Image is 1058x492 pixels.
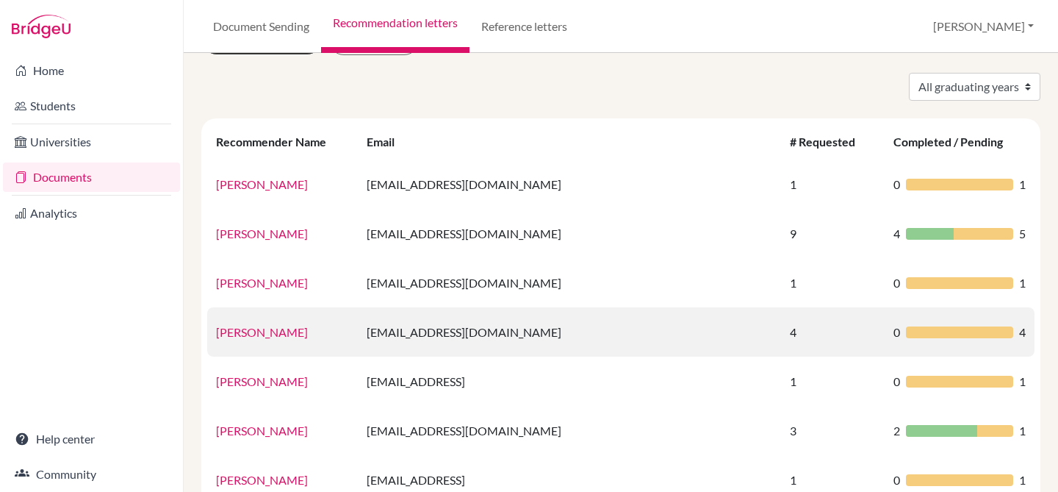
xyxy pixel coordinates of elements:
span: 0 [893,324,900,341]
a: [PERSON_NAME] [216,424,308,438]
td: [EMAIL_ADDRESS][DOMAIN_NAME] [358,258,781,307]
td: 4 [781,307,885,357]
a: [PERSON_NAME] [216,177,308,191]
span: 4 [1019,324,1026,341]
a: Analytics [3,199,180,228]
div: # Requested [790,135,870,149]
img: Bridge-U [12,15,71,38]
td: [EMAIL_ADDRESS][DOMAIN_NAME] [358,160,781,209]
span: 0 [893,176,900,193]
td: 1 [781,357,885,406]
a: [PERSON_NAME] [216,276,308,290]
a: [PERSON_NAME] [216,473,308,487]
td: [EMAIL_ADDRESS][DOMAIN_NAME] [358,406,781,455]
td: 1 [781,160,885,209]
div: Recommender Name [216,135,341,149]
td: [EMAIL_ADDRESS][DOMAIN_NAME] [358,307,781,357]
a: Documents [3,163,180,192]
td: [EMAIL_ADDRESS][DOMAIN_NAME] [358,209,781,258]
td: [EMAIL_ADDRESS] [358,357,781,406]
span: 0 [893,274,900,292]
span: 4 [893,225,900,243]
span: 1 [1019,471,1026,489]
span: 1 [1019,373,1026,391]
td: 3 [781,406,885,455]
span: 0 [893,373,900,391]
a: Home [3,56,180,85]
span: 1 [1019,274,1026,292]
a: [PERSON_NAME] [216,325,308,339]
td: 1 [781,258,885,307]
span: 1 [1019,176,1026,193]
div: Email [367,135,409,149]
a: [PERSON_NAME] [216,374,308,388]
span: 0 [893,471,900,489]
td: 9 [781,209,885,258]
a: Community [3,460,180,489]
a: Universities [3,127,180,157]
a: Students [3,91,180,121]
a: Help center [3,424,180,454]
span: 1 [1019,422,1026,440]
div: Completed / Pending [893,135,1018,149]
span: 5 [1019,225,1026,243]
button: [PERSON_NAME] [926,13,1040,40]
span: 2 [893,422,900,440]
a: [PERSON_NAME] [216,227,308,240]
